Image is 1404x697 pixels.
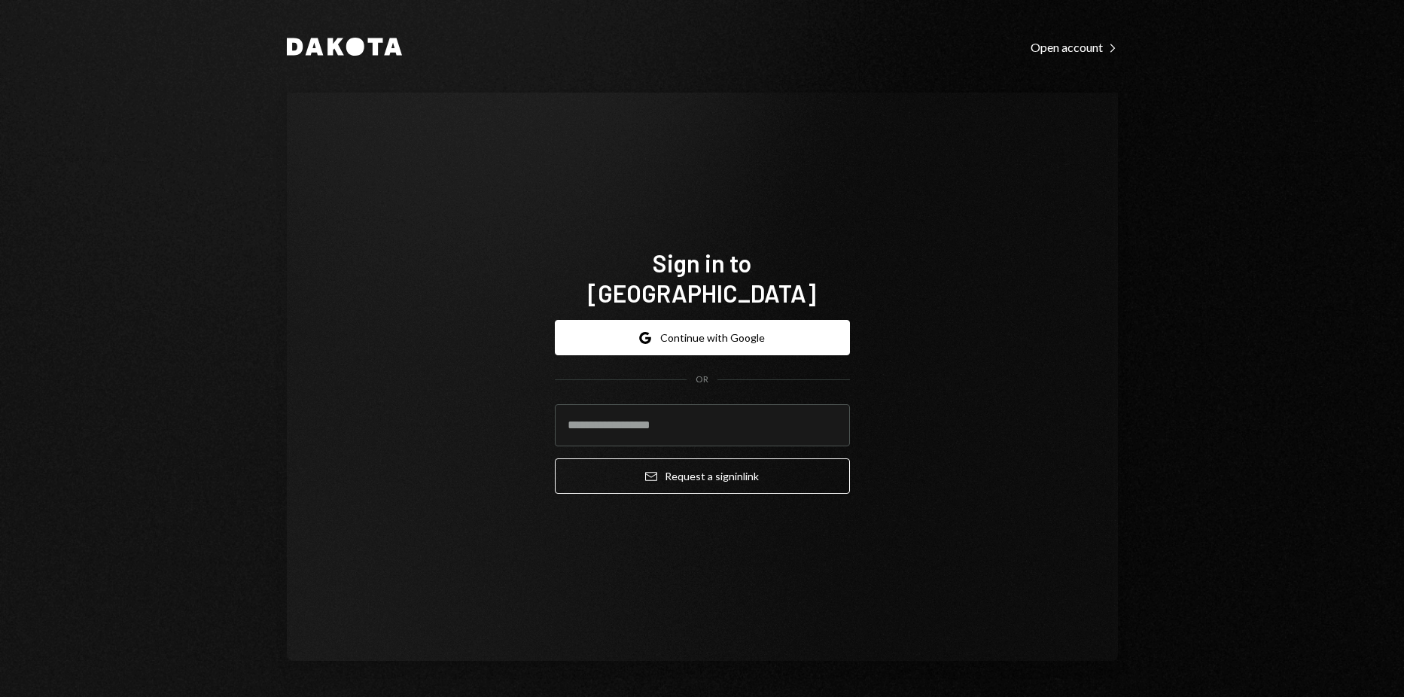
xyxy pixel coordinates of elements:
div: Open account [1031,40,1118,55]
h1: Sign in to [GEOGRAPHIC_DATA] [555,248,850,308]
div: OR [696,373,708,386]
a: Open account [1031,38,1118,55]
button: Continue with Google [555,320,850,355]
button: Request a signinlink [555,458,850,494]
